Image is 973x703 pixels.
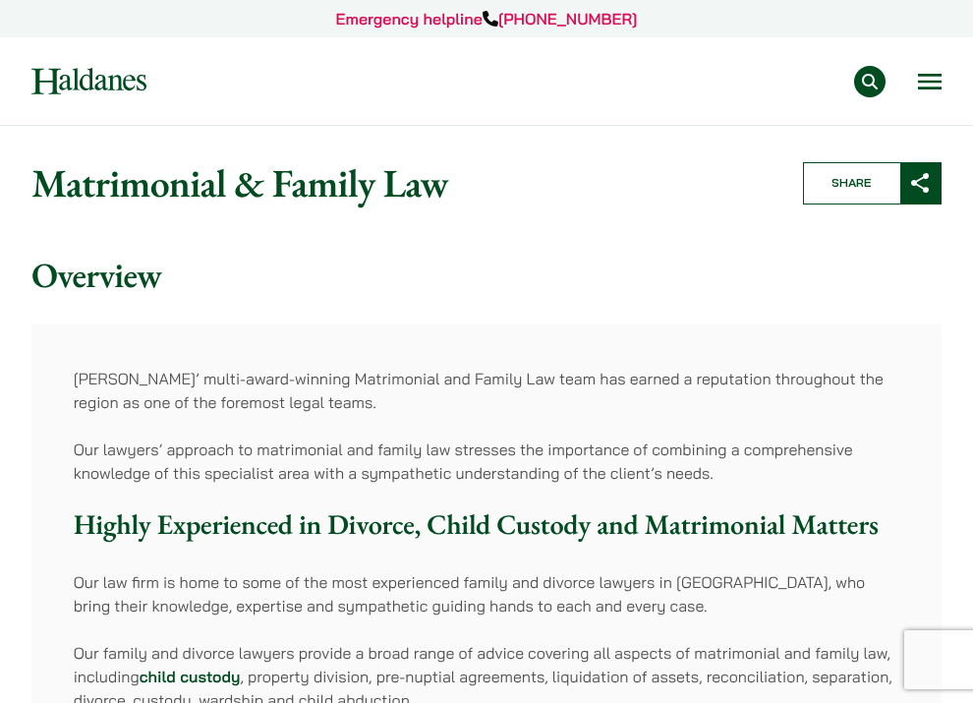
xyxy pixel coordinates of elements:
[918,74,942,89] button: Open menu
[74,438,900,485] p: Our lawyers’ approach to matrimonial and family law stresses the importance of combining a compre...
[31,68,146,94] img: Logo of Haldanes
[804,163,900,204] span: Share
[74,508,900,542] h3: Highly Experienced in Divorce, Child Custody and Matrimonial Matters
[74,570,900,617] p: Our law firm is home to some of the most experienced family and divorce lawyers in [GEOGRAPHIC_DA...
[803,162,942,205] button: Share
[74,367,900,414] p: [PERSON_NAME]’ multi-award-winning Matrimonial and Family Law team has earned a reputation throug...
[336,9,638,29] a: Emergency helpline[PHONE_NUMBER]
[140,667,241,686] a: child custody
[854,66,886,97] button: Search
[31,159,773,206] h1: Matrimonial & Family Law
[31,255,942,297] h2: Overview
